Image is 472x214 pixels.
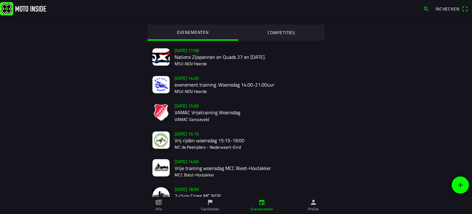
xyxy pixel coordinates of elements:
[238,25,325,41] ion-segment-button: COMPETITIES
[152,76,170,93] img: k137bo8lEvRdttaoTyZxjRlU4nE7JlQNNs5A6sCR.jpg
[152,187,170,204] img: z4OA0VIirXUWk1e4CfSck5GOOOl9asez4QfnKuOP.png
[308,206,319,212] ion-label: Profiel
[152,159,170,176] img: 51GKCNHdGBkHv8c4WesY94AnTBc6vU4RAZtyymEz.jpg
[201,206,219,212] ion-label: Faciliteiten
[310,199,317,206] ion-icon: person
[435,6,459,12] span: Inchecken
[155,199,162,206] ion-icon: paper
[258,199,265,206] ion-icon: calendar
[420,3,432,14] a: search
[147,99,324,126] a: [DATE] 15:00VAMAC Vrijetraining WoensdagVAMAC Varsseveld
[147,71,324,99] a: [DATE] 14:00evenement training. Woensdag 14.00-21.00uurMSV-NOV Heerde
[147,182,324,210] a: [DATE] 18:002-Uurs Cross MC NOP
[152,104,170,121] img: mRCZVMXE98KF1UIaoOxJy4uYnaBQGj3OHnETWAF6.png
[152,48,170,66] img: wHOXRaN1xIfius6ZX1T36AcktzlB0WLjmySbsJVO.jpg
[432,3,471,14] a: Incheckenqr scanner
[147,127,324,154] a: [DATE] 15:15Vrij rijden woensdag 15:15-19:00MC de Peelrijders - Nederweert-Eind
[155,206,162,212] ion-label: Info
[457,181,464,189] ion-icon: add
[207,199,214,206] ion-icon: flag
[147,154,324,182] a: [DATE] 16:00Vrije training woensdag MCC Biest-HoutakkerMCC Biest-Houtakker
[251,206,273,212] ion-label: Evenementen
[147,43,324,71] a: [DATE] 17:08Nations Zijspannen en Quads 27 en [DATE].MSV-NOV Heerde
[147,25,238,41] ion-segment-button: EVENEMENTEN
[152,131,170,149] img: jTTcQPfqoNuIVoTDkzfkBWayjdlWSf43eUT9hLc3.jpg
